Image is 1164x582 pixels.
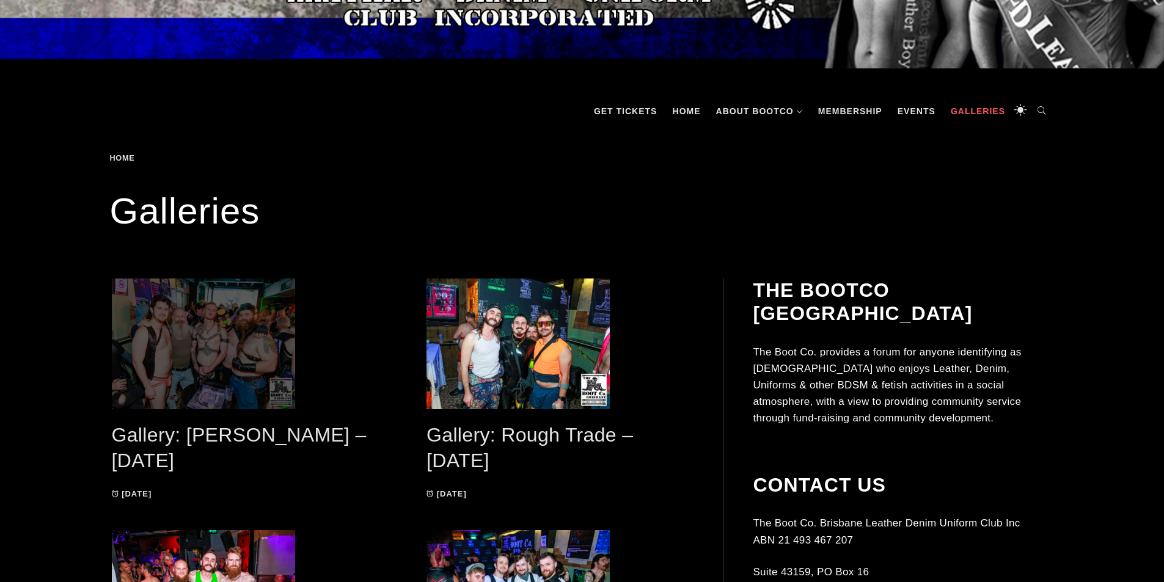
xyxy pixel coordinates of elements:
[753,344,1052,427] p: The Boot Co. provides a forum for anyone identifying as [DEMOGRAPHIC_DATA] who enjoys Leather, De...
[891,93,942,129] a: Events
[112,489,152,498] a: [DATE]
[945,93,1011,129] a: Galleries
[426,424,633,472] a: Gallery: Rough Trade – [DATE]
[110,153,139,162] a: Home
[426,489,467,498] a: [DATE]
[710,93,809,129] a: About BootCo
[112,424,367,472] a: Gallery: [PERSON_NAME] – [DATE]
[122,489,152,498] time: [DATE]
[110,187,1055,236] h1: Galleries
[753,515,1052,548] p: The Boot Co. Brisbane Leather Denim Uniform Club Inc ABN 21 493 467 207
[110,154,205,162] div: Breadcrumbs
[753,278,1052,326] h2: The BootCo [GEOGRAPHIC_DATA]
[667,93,707,129] a: Home
[588,93,664,129] a: GET TICKETS
[753,473,1052,497] h2: Contact Us
[812,93,888,129] a: Membership
[437,489,467,498] time: [DATE]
